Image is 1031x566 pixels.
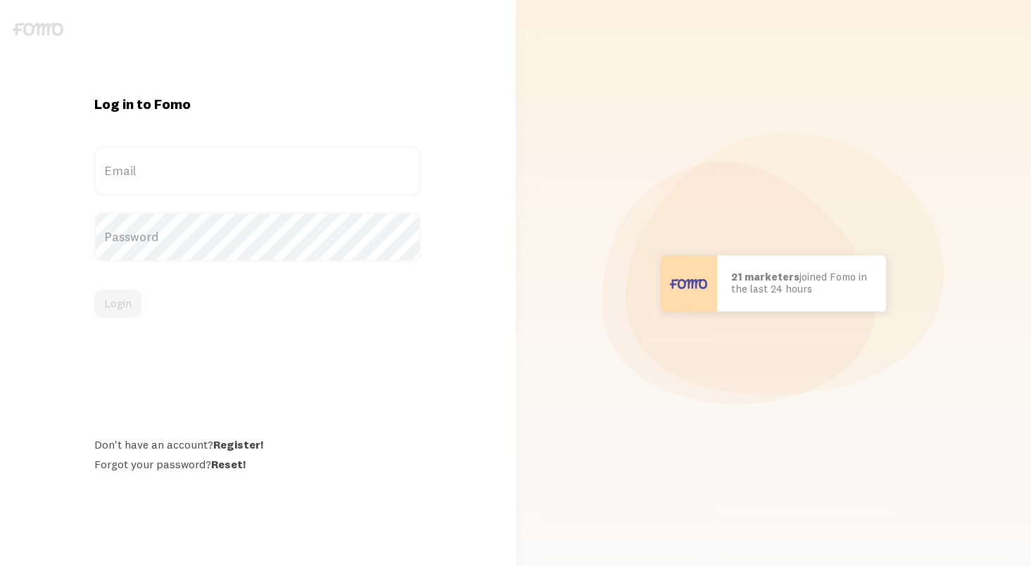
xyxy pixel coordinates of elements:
[731,270,799,283] b: 21 marketers
[661,255,717,311] img: User avatar
[94,146,421,195] label: Email
[94,212,421,262] label: Password
[94,95,421,113] h1: Log in to Fomo
[94,457,421,471] div: Forgot your password?
[213,437,263,451] a: Register!
[94,437,421,451] div: Don't have an account?
[211,457,246,471] a: Reset!
[13,22,63,36] img: fomo-logo-gray-b99e0e8ada9f9040e2984d0d95b3b12da0074ffd48d1e5cb62ac37fc77b0b268.svg
[731,271,872,295] p: joined Fomo in the last 24 hours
